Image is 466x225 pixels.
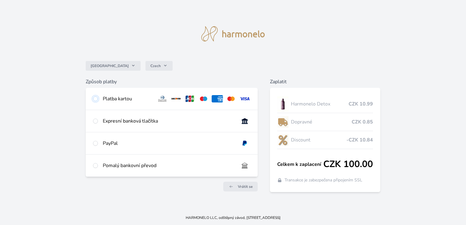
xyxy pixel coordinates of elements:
[239,140,250,147] img: paypal.svg
[352,118,373,126] span: CZK 0.85
[212,95,223,102] img: amex.svg
[277,161,323,168] span: Celkem k zaplacení
[239,95,250,102] img: visa.svg
[86,78,257,85] h6: Způsob platby
[145,61,173,71] button: Czech
[346,136,373,144] span: -CZK 10.84
[239,162,250,169] img: bankTransfer_IBAN.svg
[291,100,348,108] span: Harmonelo Detox
[103,140,234,147] div: PayPal
[103,117,234,125] div: Expresní banková tlačítka
[86,61,141,71] button: [GEOGRAPHIC_DATA]
[277,96,289,112] img: DETOX_se_stinem_x-lo.jpg
[150,63,161,68] span: Czech
[277,114,289,130] img: delivery-lo.png
[277,132,289,148] img: discount-lo.png
[291,136,346,144] span: Discount
[285,177,362,183] span: Transakce je zabezpečena připojením SSL
[170,95,182,102] img: discover.svg
[270,78,380,85] h6: Zaplatit
[323,159,373,170] span: CZK 100.00
[239,117,250,125] img: onlineBanking_CZ.svg
[291,118,351,126] span: Dopravné
[103,95,152,102] div: Platba kartou
[184,95,195,102] img: jcb.svg
[238,184,253,189] span: Vrátit se
[157,95,168,102] img: diners.svg
[201,26,265,41] img: logo.svg
[349,100,373,108] span: CZK 10.99
[225,95,237,102] img: mc.svg
[198,95,209,102] img: maestro.svg
[223,182,258,191] a: Vrátit se
[103,162,234,169] div: Pomalý bankovní převod
[91,63,129,68] span: [GEOGRAPHIC_DATA]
